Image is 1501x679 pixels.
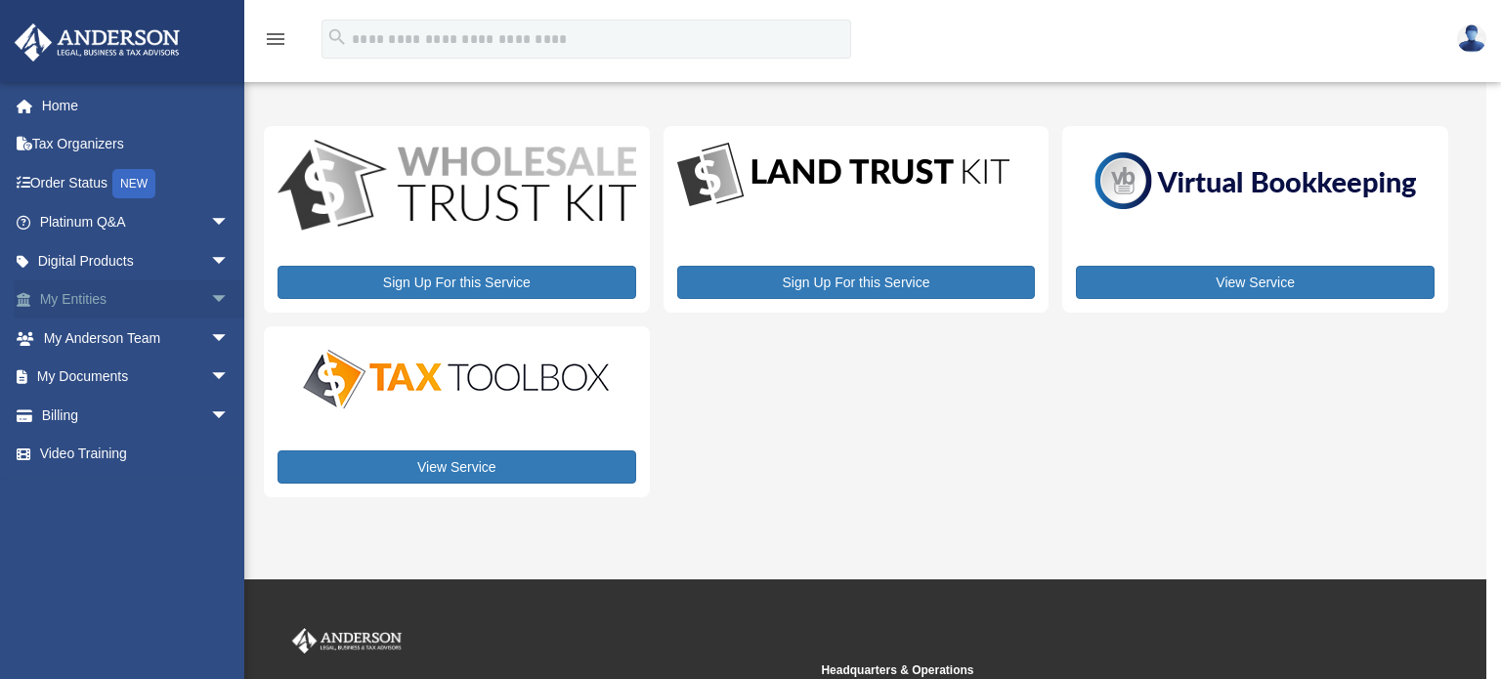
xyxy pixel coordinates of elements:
span: arrow_drop_down [210,203,249,243]
a: View Service [278,450,636,484]
img: WS-Trust-Kit-lgo-1.jpg [278,140,636,234]
span: arrow_drop_down [210,280,249,320]
a: Platinum Q&Aarrow_drop_down [14,203,259,242]
img: LandTrust_lgo-1.jpg [677,140,1009,211]
span: arrow_drop_down [210,358,249,398]
a: My Anderson Teamarrow_drop_down [14,318,259,358]
a: Video Training [14,435,259,474]
span: arrow_drop_down [210,396,249,436]
a: menu [264,34,287,51]
img: Anderson Advisors Platinum Portal [9,23,186,62]
a: View Service [1076,266,1435,299]
a: Billingarrow_drop_down [14,396,259,435]
a: Home [14,86,259,125]
a: Sign Up For this Service [278,266,636,299]
img: Anderson Advisors Platinum Portal [288,628,406,654]
a: Sign Up For this Service [677,266,1036,299]
span: arrow_drop_down [210,241,249,281]
i: menu [264,27,287,51]
i: search [326,26,348,48]
a: My Documentsarrow_drop_down [14,358,259,397]
img: User Pic [1457,24,1486,53]
span: arrow_drop_down [210,318,249,359]
a: Order StatusNEW [14,163,259,203]
div: NEW [112,169,155,198]
a: Digital Productsarrow_drop_down [14,241,249,280]
a: Tax Organizers [14,125,259,164]
a: My Entitiesarrow_drop_down [14,280,259,319]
